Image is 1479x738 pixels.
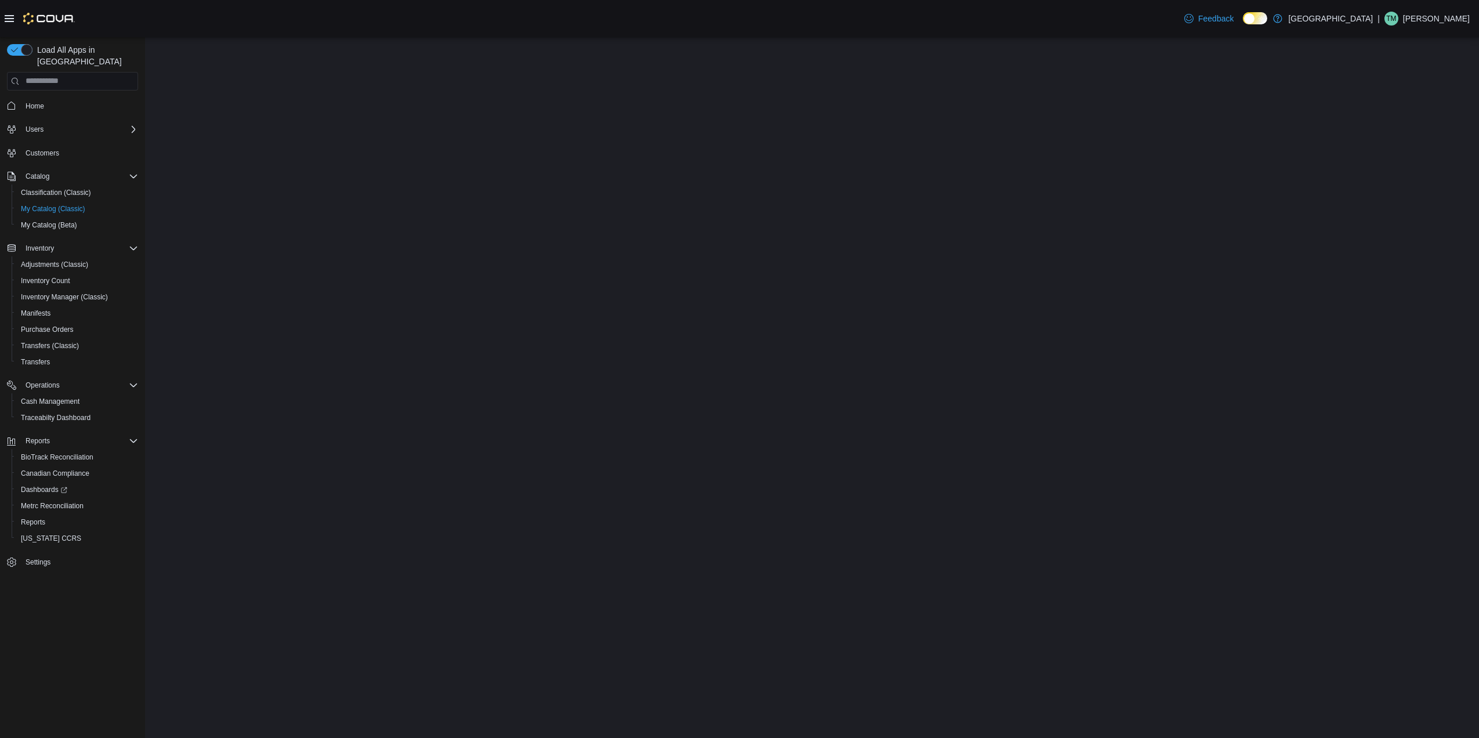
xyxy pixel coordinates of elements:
[2,553,143,570] button: Settings
[12,498,143,514] button: Metrc Reconciliation
[12,449,143,465] button: BioTrack Reconciliation
[12,217,143,233] button: My Catalog (Beta)
[12,410,143,426] button: Traceabilty Dashboard
[21,378,64,392] button: Operations
[21,555,55,569] a: Settings
[12,321,143,338] button: Purchase Orders
[7,93,138,601] nav: Complex example
[16,483,138,497] span: Dashboards
[16,258,138,272] span: Adjustments (Classic)
[16,186,138,200] span: Classification (Classic)
[16,258,93,272] a: Adjustments (Classic)
[21,325,74,334] span: Purchase Orders
[12,305,143,321] button: Manifests
[21,434,55,448] button: Reports
[21,453,93,462] span: BioTrack Reconciliation
[12,514,143,530] button: Reports
[21,99,138,113] span: Home
[16,202,138,216] span: My Catalog (Classic)
[16,411,138,425] span: Traceabilty Dashboard
[26,244,54,253] span: Inventory
[16,531,138,545] span: Washington CCRS
[16,218,138,232] span: My Catalog (Beta)
[21,276,70,285] span: Inventory Count
[21,99,49,113] a: Home
[21,518,45,527] span: Reports
[21,341,79,350] span: Transfers (Classic)
[21,188,91,197] span: Classification (Classic)
[2,121,143,138] button: Users
[2,240,143,256] button: Inventory
[2,377,143,393] button: Operations
[26,381,60,390] span: Operations
[2,144,143,161] button: Customers
[16,450,138,464] span: BioTrack Reconciliation
[16,218,82,232] a: My Catalog (Beta)
[12,273,143,289] button: Inventory Count
[21,169,54,183] button: Catalog
[16,202,90,216] a: My Catalog (Classic)
[16,306,138,320] span: Manifests
[21,357,50,367] span: Transfers
[1403,12,1470,26] p: [PERSON_NAME]
[12,289,143,305] button: Inventory Manager (Classic)
[16,339,138,353] span: Transfers (Classic)
[16,306,55,320] a: Manifests
[21,260,88,269] span: Adjustments (Classic)
[21,378,138,392] span: Operations
[16,290,113,304] a: Inventory Manager (Classic)
[21,501,84,511] span: Metrc Reconciliation
[21,485,67,494] span: Dashboards
[1243,12,1267,24] input: Dark Mode
[16,515,138,529] span: Reports
[21,122,48,136] button: Users
[16,395,84,408] a: Cash Management
[12,256,143,273] button: Adjustments (Classic)
[2,168,143,184] button: Catalog
[26,102,44,111] span: Home
[21,220,77,230] span: My Catalog (Beta)
[16,290,138,304] span: Inventory Manager (Classic)
[16,355,55,369] a: Transfers
[12,354,143,370] button: Transfers
[12,201,143,217] button: My Catalog (Classic)
[21,146,64,160] a: Customers
[32,44,138,67] span: Load All Apps in [GEOGRAPHIC_DATA]
[1243,24,1243,25] span: Dark Mode
[21,434,138,448] span: Reports
[2,433,143,449] button: Reports
[21,169,138,183] span: Catalog
[12,184,143,201] button: Classification (Classic)
[26,125,44,134] span: Users
[16,466,94,480] a: Canadian Compliance
[16,274,138,288] span: Inventory Count
[12,482,143,498] a: Dashboards
[21,241,138,255] span: Inventory
[26,558,50,567] span: Settings
[21,534,81,543] span: [US_STATE] CCRS
[1386,12,1396,26] span: TM
[16,499,138,513] span: Metrc Reconciliation
[21,309,50,318] span: Manifests
[16,323,138,337] span: Purchase Orders
[21,241,59,255] button: Inventory
[21,292,108,302] span: Inventory Manager (Classic)
[16,411,95,425] a: Traceabilty Dashboard
[12,338,143,354] button: Transfers (Classic)
[21,397,79,406] span: Cash Management
[21,204,85,214] span: My Catalog (Classic)
[21,469,89,478] span: Canadian Compliance
[1198,13,1234,24] span: Feedback
[26,172,49,181] span: Catalog
[21,413,91,422] span: Traceabilty Dashboard
[2,97,143,114] button: Home
[16,450,98,464] a: BioTrack Reconciliation
[1180,7,1238,30] a: Feedback
[16,483,72,497] a: Dashboards
[16,186,96,200] a: Classification (Classic)
[16,531,86,545] a: [US_STATE] CCRS
[26,149,59,158] span: Customers
[21,122,138,136] span: Users
[16,466,138,480] span: Canadian Compliance
[16,355,138,369] span: Transfers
